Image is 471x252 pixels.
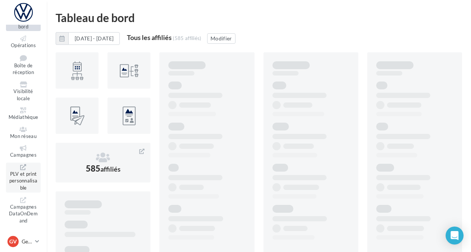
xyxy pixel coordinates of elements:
span: Boîte de réception [13,62,34,76]
span: Mon réseau [10,133,37,139]
div: Open Intercom Messenger [446,227,464,245]
div: Tableau de bord [56,12,462,23]
button: [DATE] - [DATE] [56,32,120,45]
a: Opérations [6,34,41,50]
span: GV [9,238,17,245]
a: PLV et print personnalisable [6,163,41,193]
span: 585 [86,163,121,173]
span: Campagnes DataOnDemand [9,204,38,224]
p: Gestionnaire VW [22,238,32,245]
span: Campagnes [10,152,37,158]
div: (585 affiliés) [173,35,202,41]
a: GV Gestionnaire VW [6,234,41,249]
a: Campagnes DataOnDemand [6,196,41,225]
a: Visibilité locale [6,80,41,103]
button: Modifier [207,33,235,44]
a: Campagnes [6,144,41,160]
a: Médiathèque [6,106,41,122]
span: Visibilité locale [13,88,33,101]
span: PLV et print personnalisable [9,171,38,191]
div: Tous les affiliés [127,34,172,41]
span: Tableau de bord [11,16,35,30]
a: Mon réseau [6,125,41,141]
button: [DATE] - [DATE] [68,32,120,45]
a: Boîte de réception [6,53,41,77]
span: affiliés [100,165,121,173]
span: Opérations [11,42,36,48]
span: Médiathèque [9,114,38,120]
